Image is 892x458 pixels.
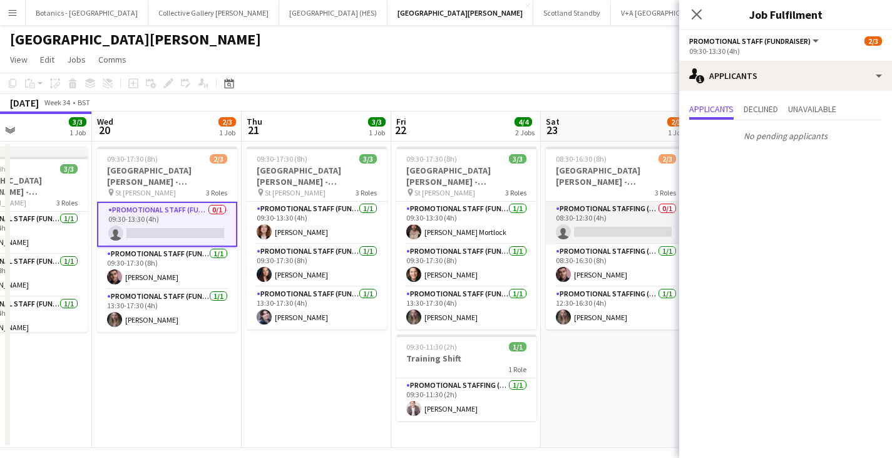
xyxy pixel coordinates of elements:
[69,128,86,137] div: 1 Job
[247,165,387,187] h3: [GEOGRAPHIC_DATA][PERSON_NAME] - Fundraising
[247,147,387,330] app-job-card: 09:30-17:30 (8h)3/3[GEOGRAPHIC_DATA][PERSON_NAME] - Fundraising St [PERSON_NAME]3 RolesPromotiona...
[396,287,536,330] app-card-role: Promotional Staff (Fundraiser)1/113:30-17:30 (4h)[PERSON_NAME]
[546,202,686,244] app-card-role: Promotional Staffing (Promotional Staff)0/108:30-12:30 (4h)
[556,154,607,164] span: 08:30-16:30 (8h)
[546,165,686,187] h3: [GEOGRAPHIC_DATA][PERSON_NAME] - Fundraising
[655,188,676,197] span: 3 Roles
[668,128,684,137] div: 1 Job
[97,202,237,247] app-card-role: Promotional Staff (Fundraiser)0/109:30-13:30 (4h)
[546,116,560,127] span: Sat
[257,154,307,164] span: 09:30-17:30 (8h)
[97,165,237,187] h3: [GEOGRAPHIC_DATA][PERSON_NAME] - Fundraising
[279,1,387,25] button: [GEOGRAPHIC_DATA] (HES)
[396,116,406,127] span: Fri
[744,105,778,113] span: Declined
[508,365,526,374] span: 1 Role
[369,128,385,137] div: 1 Job
[247,287,387,330] app-card-role: Promotional Staff (Fundraiser)1/113:30-17:30 (4h)[PERSON_NAME]
[515,117,532,127] span: 4/4
[396,378,536,421] app-card-role: Promotional Staffing (Promotional Staff)1/109:30-11:30 (2h)[PERSON_NAME]
[505,188,526,197] span: 3 Roles
[247,202,387,244] app-card-role: Promotional Staff (Fundraiser)1/109:30-13:30 (4h)[PERSON_NAME]
[95,123,113,137] span: 20
[97,247,237,289] app-card-role: Promotional Staff (Fundraiser)1/109:30-17:30 (8h)[PERSON_NAME]
[406,154,457,164] span: 09:30-17:30 (8h)
[396,147,536,330] app-job-card: 09:30-17:30 (8h)3/3[GEOGRAPHIC_DATA][PERSON_NAME] - Fundraising St [PERSON_NAME]3 RolesPromotiona...
[689,36,811,46] span: Promotional Staff (Fundraiser)
[56,198,78,207] span: 3 Roles
[69,117,86,127] span: 3/3
[533,1,611,25] button: Scotland Standby
[368,117,386,127] span: 3/3
[679,6,892,23] h3: Job Fulfilment
[247,116,262,127] span: Thu
[107,154,158,164] span: 09:30-17:30 (8h)
[659,154,676,164] span: 2/3
[5,51,33,68] a: View
[509,154,526,164] span: 3/3
[864,36,882,46] span: 2/3
[546,244,686,287] app-card-role: Promotional Staffing (Promotional Staff)1/108:30-16:30 (8h)[PERSON_NAME]
[509,342,526,351] span: 1/1
[97,289,237,332] app-card-role: Promotional Staff (Fundraiser)1/113:30-17:30 (4h)[PERSON_NAME]
[679,61,892,91] div: Applicants
[97,147,237,332] app-job-card: 09:30-17:30 (8h)2/3[GEOGRAPHIC_DATA][PERSON_NAME] - Fundraising St [PERSON_NAME]3 RolesPromotiona...
[10,30,261,49] h1: [GEOGRAPHIC_DATA][PERSON_NAME]
[414,188,475,197] span: St [PERSON_NAME]
[93,51,131,68] a: Comms
[10,54,28,65] span: View
[394,123,406,137] span: 22
[396,335,536,421] app-job-card: 09:30-11:30 (2h)1/1Training Shift1 RolePromotional Staffing (Promotional Staff)1/109:30-11:30 (2h...
[406,342,457,351] span: 09:30-11:30 (2h)
[218,117,236,127] span: 2/3
[245,123,262,137] span: 21
[611,1,714,25] button: V+A [GEOGRAPHIC_DATA]
[396,353,536,364] h3: Training Shift
[396,165,536,187] h3: [GEOGRAPHIC_DATA][PERSON_NAME] - Fundraising
[210,154,227,164] span: 2/3
[689,46,882,56] div: 09:30-13:30 (4h)
[10,96,39,109] div: [DATE]
[219,128,235,137] div: 1 Job
[67,54,86,65] span: Jobs
[26,1,148,25] button: Botanics - [GEOGRAPHIC_DATA]
[667,117,685,127] span: 2/3
[788,105,836,113] span: Unavailable
[98,54,126,65] span: Comms
[689,105,734,113] span: Applicants
[679,125,892,147] p: No pending applicants
[41,98,73,107] span: Week 34
[206,188,227,197] span: 3 Roles
[515,128,535,137] div: 2 Jobs
[689,36,821,46] button: Promotional Staff (Fundraiser)
[544,123,560,137] span: 23
[546,147,686,330] app-job-card: 08:30-16:30 (8h)2/3[GEOGRAPHIC_DATA][PERSON_NAME] - Fundraising3 RolesPromotional Staffing (Promo...
[35,51,59,68] a: Edit
[387,1,533,25] button: [GEOGRAPHIC_DATA][PERSON_NAME]
[40,54,54,65] span: Edit
[265,188,326,197] span: St [PERSON_NAME]
[148,1,279,25] button: Collective Gallery [PERSON_NAME]
[356,188,377,197] span: 3 Roles
[546,287,686,330] app-card-role: Promotional Staffing (Promotional Staff)1/112:30-16:30 (4h)[PERSON_NAME]
[396,202,536,244] app-card-role: Promotional Staff (Fundraiser)1/109:30-13:30 (4h)[PERSON_NAME] Mortlock
[62,51,91,68] a: Jobs
[97,116,113,127] span: Wed
[247,244,387,287] app-card-role: Promotional Staff (Fundraiser)1/109:30-17:30 (8h)[PERSON_NAME]
[359,154,377,164] span: 3/3
[78,98,90,107] div: BST
[115,188,176,197] span: St [PERSON_NAME]
[396,244,536,287] app-card-role: Promotional Staff (Fundraiser)1/109:30-17:30 (8h)[PERSON_NAME]
[60,164,78,174] span: 3/3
